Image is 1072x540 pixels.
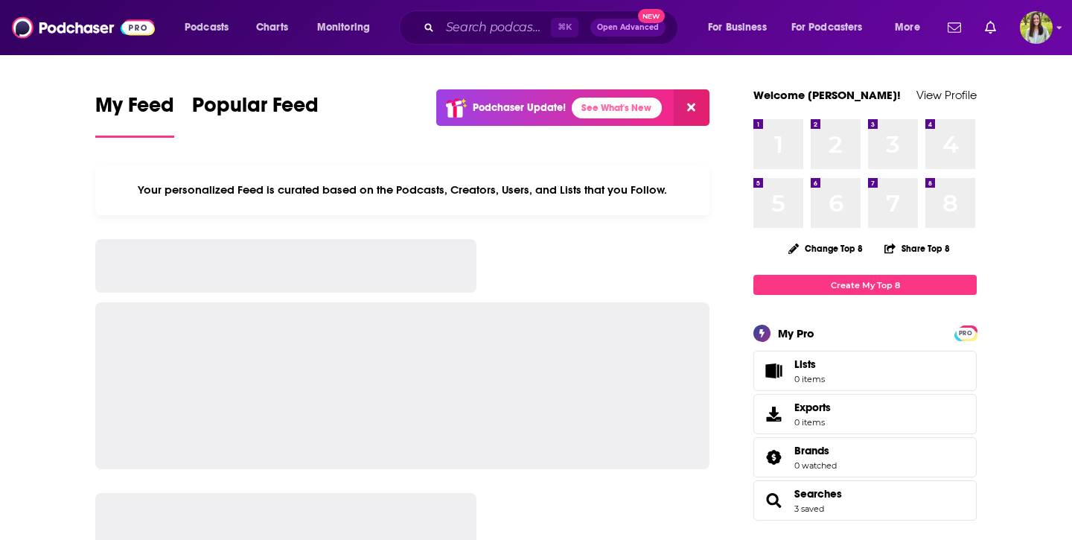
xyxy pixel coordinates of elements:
[698,16,785,39] button: open menu
[174,16,248,39] button: open menu
[759,404,788,425] span: Exports
[753,394,977,434] a: Exports
[779,239,872,258] button: Change Top 8
[185,17,229,38] span: Podcasts
[884,16,939,39] button: open menu
[794,444,837,457] a: Brands
[778,326,814,340] div: My Pro
[753,88,901,102] a: Welcome [PERSON_NAME]!
[957,327,974,338] a: PRO
[307,16,389,39] button: open menu
[794,504,824,514] a: 3 saved
[884,234,951,263] button: Share Top 8
[590,19,666,36] button: Open AdvancedNew
[794,487,842,501] a: Searches
[753,480,977,521] span: Searches
[551,18,578,37] span: ⌘ K
[440,16,551,39] input: Search podcasts, credits, & more...
[572,98,662,118] a: See What's New
[794,374,825,384] span: 0 items
[794,401,831,414] span: Exports
[192,92,319,138] a: Popular Feed
[794,417,831,428] span: 0 items
[957,328,974,339] span: PRO
[753,351,977,391] a: Lists
[638,9,665,23] span: New
[895,17,920,38] span: More
[12,13,155,42] img: Podchaser - Follow, Share and Rate Podcasts
[473,101,566,114] p: Podchaser Update!
[794,444,829,457] span: Brands
[95,92,174,127] span: My Feed
[916,88,977,102] a: View Profile
[192,92,319,127] span: Popular Feed
[95,165,709,215] div: Your personalized Feed is curated based on the Podcasts, Creators, Users, and Lists that you Follow.
[942,15,967,40] a: Show notifications dropdown
[708,17,767,38] span: For Business
[753,275,977,295] a: Create My Top 8
[794,460,837,471] a: 0 watched
[1020,11,1053,44] button: Show profile menu
[794,358,816,371] span: Lists
[1020,11,1053,44] span: Logged in as meaghanyoungblood
[317,17,370,38] span: Monitoring
[753,437,977,477] span: Brands
[256,17,288,38] span: Charts
[791,17,863,38] span: For Podcasters
[246,16,297,39] a: Charts
[979,15,1002,40] a: Show notifications dropdown
[759,490,788,511] a: Searches
[597,24,659,31] span: Open Advanced
[759,447,788,468] a: Brands
[759,360,788,381] span: Lists
[95,92,174,138] a: My Feed
[782,16,884,39] button: open menu
[1020,11,1053,44] img: User Profile
[413,10,692,45] div: Search podcasts, credits, & more...
[794,358,825,371] span: Lists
